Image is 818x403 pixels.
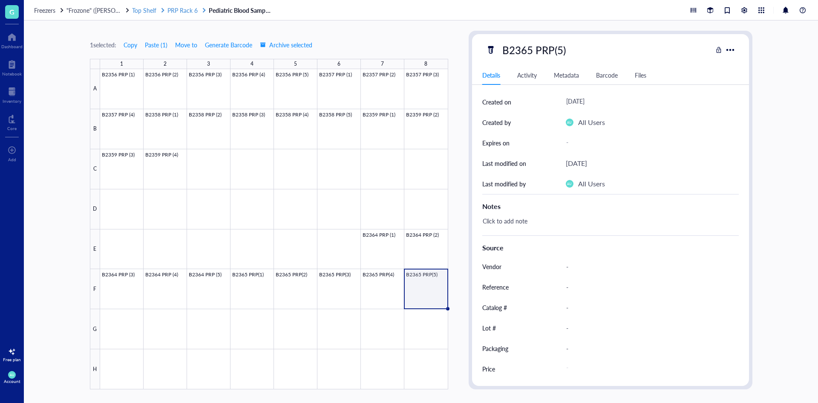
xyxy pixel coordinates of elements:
[482,323,496,333] div: Lot #
[120,58,123,70] div: 1
[567,182,571,186] span: AU
[90,40,116,49] div: 1 selected:
[482,243,739,253] div: Source
[167,6,198,14] span: PRP Rack 6
[1,30,23,49] a: Dashboard
[7,126,17,131] div: Core
[10,373,14,377] span: AU
[164,58,167,70] div: 2
[175,41,197,48] span: Move to
[207,58,210,70] div: 3
[3,357,21,362] div: Free plan
[562,361,732,377] div: -
[144,38,168,52] button: Paste (1)
[337,58,340,70] div: 6
[259,38,313,52] button: Archive selected
[482,303,507,312] div: Catalog #
[7,112,17,131] a: Core
[90,349,100,389] div: H
[132,6,207,14] a: Top ShelfPRP Rack 6
[4,379,20,384] div: Account
[562,299,735,316] div: -
[66,6,193,14] span: "Frozone" ([PERSON_NAME]/[PERSON_NAME])
[90,69,100,109] div: A
[596,70,618,80] div: Barcode
[562,94,735,110] div: [DATE]
[482,138,510,148] div: Expires on
[209,6,273,14] a: Pediatric Blood Samples [MEDICAL_DATA] Box #136
[482,159,526,168] div: Last modified on
[578,117,605,128] div: All Users
[90,149,100,189] div: C
[9,6,14,17] span: G
[123,38,138,52] button: Copy
[517,70,537,80] div: Activity
[34,6,65,14] a: Freezers
[251,58,253,70] div: 4
[2,58,22,76] a: Notebook
[260,41,312,48] span: Archive selected
[424,58,427,70] div: 8
[578,178,605,189] div: All Users
[3,85,21,104] a: Inventory
[1,44,23,49] div: Dashboard
[566,158,587,169] div: [DATE]
[66,6,130,14] a: "Frozone" ([PERSON_NAME]/[PERSON_NAME])
[554,70,579,80] div: Metadata
[90,229,100,270] div: E
[90,269,100,309] div: F
[482,201,739,212] div: Notes
[482,364,495,374] div: Price
[124,41,137,48] span: Copy
[635,70,646,80] div: Files
[132,6,156,14] span: Top Shelf
[8,157,16,162] div: Add
[562,278,735,296] div: -
[205,41,252,48] span: Generate Barcode
[562,339,735,357] div: -
[479,215,735,235] div: Click to add note
[3,99,21,104] div: Inventory
[498,41,570,59] div: B2365 PRP(5)
[204,38,253,52] button: Generate Barcode
[482,262,501,271] div: Vendor
[34,6,55,14] span: Freezers
[381,58,384,70] div: 7
[90,309,100,349] div: G
[482,70,500,80] div: Details
[175,38,198,52] button: Move to
[90,109,100,149] div: B
[482,179,526,188] div: Last modified by
[562,258,735,275] div: -
[562,135,735,151] div: -
[2,71,22,76] div: Notebook
[294,58,297,70] div: 5
[90,189,100,229] div: D
[562,319,735,337] div: -
[482,97,511,107] div: Created on
[482,344,508,353] div: Packaging
[482,118,511,127] div: Created by
[482,282,509,292] div: Reference
[567,121,571,125] span: AU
